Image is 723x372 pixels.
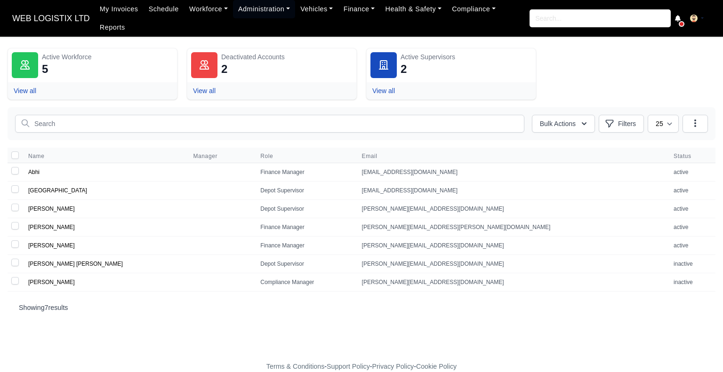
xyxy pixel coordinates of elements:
td: active [668,200,715,218]
td: [EMAIL_ADDRESS][DOMAIN_NAME] [356,163,668,182]
div: - - - [93,361,630,372]
td: Finance Manager [255,218,356,237]
div: Active Supervisors [401,52,532,62]
td: Depot Supervisor [255,200,356,218]
span: Role [260,152,273,160]
a: Privacy Policy [372,363,414,370]
a: View all [193,87,216,95]
td: Depot Supervisor [255,255,356,273]
a: Reports [95,18,130,37]
td: [PERSON_NAME][EMAIL_ADDRESS][DOMAIN_NAME] [356,237,668,255]
button: Role [260,152,281,160]
a: View all [14,87,36,95]
td: active [668,182,715,200]
td: [PERSON_NAME][EMAIL_ADDRESS][DOMAIN_NAME] [356,255,668,273]
a: [GEOGRAPHIC_DATA] [28,187,87,194]
a: View all [372,87,395,95]
div: 2 [401,62,407,77]
a: Abhi [28,169,40,175]
button: Filters [599,115,644,133]
td: active [668,237,715,255]
td: Finance Manager [255,237,356,255]
div: 2 [221,62,227,77]
span: 7 [45,304,48,311]
a: Cookie Policy [416,363,457,370]
a: [PERSON_NAME] [28,279,75,285]
td: Compliance Manager [255,273,356,292]
span: Email [362,152,662,160]
button: Name [28,152,52,160]
p: Showing results [19,303,704,312]
span: Status [674,152,710,160]
td: [EMAIL_ADDRESS][DOMAIN_NAME] [356,182,668,200]
td: [PERSON_NAME][EMAIL_ADDRESS][DOMAIN_NAME] [356,273,668,292]
td: inactive [668,273,715,292]
td: active [668,218,715,237]
a: [PERSON_NAME] [28,206,75,212]
span: Manager [193,152,217,160]
a: Terms & Conditions [266,363,324,370]
button: Manager [193,152,225,160]
td: [PERSON_NAME][EMAIL_ADDRESS][DOMAIN_NAME] [356,200,668,218]
input: Search [15,115,524,133]
span: Name [28,152,44,160]
a: [PERSON_NAME] [28,224,75,230]
td: [PERSON_NAME][EMAIL_ADDRESS][PERSON_NAME][DOMAIN_NAME] [356,218,668,237]
a: [PERSON_NAME] [PERSON_NAME] [28,261,123,267]
div: 5 [42,62,48,77]
a: [PERSON_NAME] [28,242,75,249]
td: Finance Manager [255,163,356,182]
a: WEB LOGISTIX LTD [8,9,95,28]
div: Active Workforce [42,52,173,62]
button: Bulk Actions [532,115,595,133]
a: Support Policy [327,363,370,370]
td: active [668,163,715,182]
td: inactive [668,255,715,273]
td: Depot Supervisor [255,182,356,200]
input: Search... [530,9,671,27]
div: Deactivated Accounts [221,52,353,62]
